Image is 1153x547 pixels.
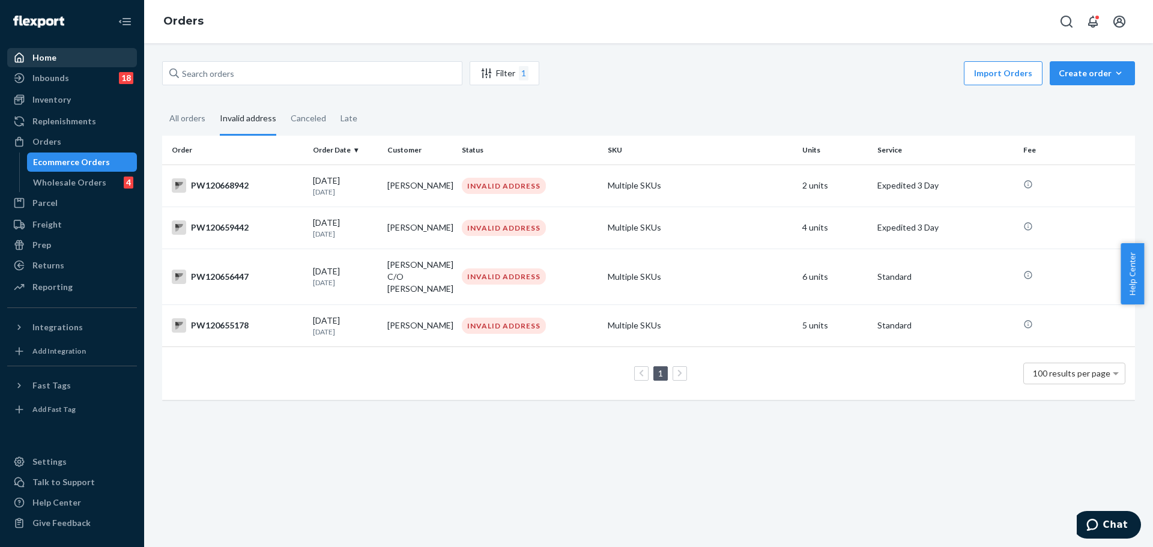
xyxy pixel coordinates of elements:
[7,513,137,533] button: Give Feedback
[7,215,137,234] a: Freight
[313,187,378,197] p: [DATE]
[387,145,452,155] div: Customer
[383,249,457,304] td: [PERSON_NAME] C/O [PERSON_NAME]
[7,318,137,337] button: Integrations
[32,404,76,414] div: Add Fast Tag
[797,304,872,346] td: 5 units
[340,103,357,134] div: Late
[877,180,1014,192] p: Expedited 3 Day
[172,178,303,193] div: PW120668942
[313,265,378,288] div: [DATE]
[1018,136,1135,165] th: Fee
[172,270,303,284] div: PW120656447
[462,268,546,285] div: INVALID ADDRESS
[964,61,1043,85] button: Import Orders
[32,379,71,391] div: Fast Tags
[220,103,276,136] div: Invalid address
[32,346,86,356] div: Add Integration
[32,197,58,209] div: Parcel
[470,61,539,85] button: Filter
[877,319,1014,331] p: Standard
[603,249,797,304] td: Multiple SKUs
[32,136,61,148] div: Orders
[462,220,546,236] div: INVALID ADDRESS
[1077,511,1141,541] iframe: Opens a widget where you can chat to one of our agents
[154,4,213,39] ol: breadcrumbs
[7,132,137,151] a: Orders
[313,327,378,337] p: [DATE]
[656,368,665,378] a: Page 1 is your current page
[27,153,138,172] a: Ecommerce Orders
[113,10,137,34] button: Close Navigation
[7,235,137,255] a: Prep
[313,277,378,288] p: [DATE]
[313,315,378,337] div: [DATE]
[383,207,457,249] td: [PERSON_NAME]
[457,136,603,165] th: Status
[313,217,378,239] div: [DATE]
[1107,10,1131,34] button: Open account menu
[32,52,56,64] div: Home
[462,178,546,194] div: INVALID ADDRESS
[877,222,1014,234] p: Expedited 3 Day
[603,304,797,346] td: Multiple SKUs
[32,517,91,529] div: Give Feedback
[1081,10,1105,34] button: Open notifications
[7,376,137,395] button: Fast Tags
[1121,243,1144,304] button: Help Center
[172,220,303,235] div: PW120659442
[470,66,539,80] div: Filter
[1033,368,1110,378] span: 100 results per page
[172,318,303,333] div: PW120655178
[7,452,137,471] a: Settings
[797,249,872,304] td: 6 units
[32,321,83,333] div: Integrations
[13,16,64,28] img: Flexport logo
[162,136,308,165] th: Order
[162,61,462,85] input: Search orders
[873,136,1018,165] th: Service
[124,177,133,189] div: 4
[603,136,797,165] th: SKU
[169,103,205,134] div: All orders
[7,342,137,361] a: Add Integration
[7,90,137,109] a: Inventory
[383,165,457,207] td: [PERSON_NAME]
[313,175,378,197] div: [DATE]
[32,259,64,271] div: Returns
[1059,67,1126,79] div: Create order
[7,473,137,492] button: Talk to Support
[32,94,71,106] div: Inventory
[32,115,96,127] div: Replenishments
[313,229,378,239] p: [DATE]
[603,207,797,249] td: Multiple SKUs
[519,66,528,80] div: 1
[462,318,546,334] div: INVALID ADDRESS
[291,103,326,134] div: Canceled
[877,271,1014,283] p: Standard
[33,177,106,189] div: Wholesale Orders
[27,173,138,192] a: Wholesale Orders4
[797,136,872,165] th: Units
[33,156,110,168] div: Ecommerce Orders
[32,239,51,251] div: Prep
[32,72,69,84] div: Inbounds
[32,281,73,293] div: Reporting
[32,476,95,488] div: Talk to Support
[7,493,137,512] a: Help Center
[32,219,62,231] div: Freight
[119,72,133,84] div: 18
[383,304,457,346] td: [PERSON_NAME]
[32,497,81,509] div: Help Center
[163,14,204,28] a: Orders
[7,193,137,213] a: Parcel
[32,456,67,468] div: Settings
[1055,10,1079,34] button: Open Search Box
[7,48,137,67] a: Home
[797,207,872,249] td: 4 units
[7,68,137,88] a: Inbounds18
[308,136,383,165] th: Order Date
[7,112,137,131] a: Replenishments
